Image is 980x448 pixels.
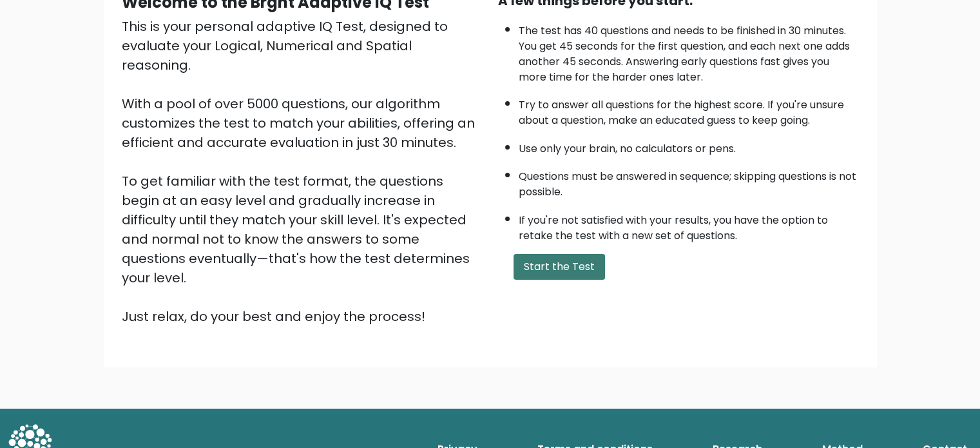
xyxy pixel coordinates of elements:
button: Start the Test [514,254,605,280]
li: Try to answer all questions for the highest score. If you're unsure about a question, make an edu... [519,91,859,128]
li: The test has 40 questions and needs to be finished in 30 minutes. You get 45 seconds for the firs... [519,17,859,85]
li: If you're not satisfied with your results, you have the option to retake the test with a new set ... [519,206,859,244]
li: Questions must be answered in sequence; skipping questions is not possible. [519,162,859,200]
div: This is your personal adaptive IQ Test, designed to evaluate your Logical, Numerical and Spatial ... [122,17,483,326]
li: Use only your brain, no calculators or pens. [519,135,859,157]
